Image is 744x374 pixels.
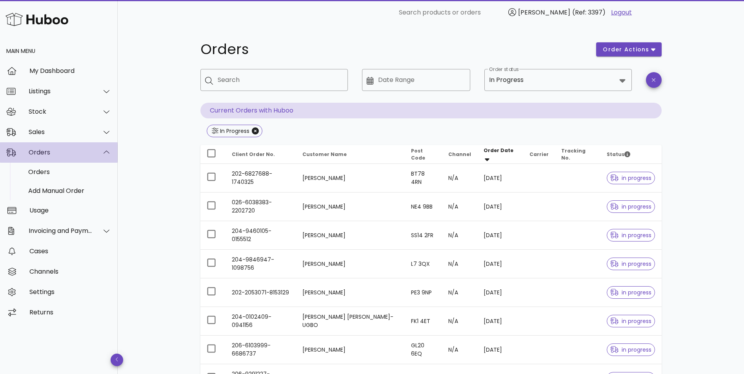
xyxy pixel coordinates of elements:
[572,8,606,17] span: (Ref: 3397)
[29,87,93,95] div: Listings
[442,278,477,307] td: N/A
[405,145,442,164] th: Post Code
[610,290,652,295] span: in progress
[200,42,587,56] h1: Orders
[296,336,404,364] td: [PERSON_NAME]
[28,168,111,176] div: Orders
[29,149,93,156] div: Orders
[405,278,442,307] td: PE3 9NP
[442,164,477,192] td: N/A
[561,147,586,161] span: Tracking No.
[523,145,555,164] th: Carrier
[29,309,111,316] div: Returns
[610,175,652,181] span: in progress
[226,307,297,336] td: 204-0102409-0941156
[610,204,652,209] span: in progress
[529,151,549,158] span: Carrier
[484,147,513,154] span: Order Date
[29,207,111,214] div: Usage
[296,221,404,250] td: [PERSON_NAME]
[442,192,477,221] td: N/A
[296,145,404,164] th: Customer Name
[411,147,425,161] span: Post Code
[226,250,297,278] td: 204-9846947-1098756
[442,221,477,250] td: N/A
[442,336,477,364] td: N/A
[405,192,442,221] td: NE4 9BB
[29,67,111,74] div: My Dashboard
[405,307,442,336] td: FK1 4ET
[296,307,404,336] td: [PERSON_NAME] [PERSON_NAME]-UGBO
[484,69,632,91] div: Order statusIn Progress
[611,8,632,17] a: Logout
[610,347,652,352] span: in progress
[28,187,111,194] div: Add Manual Order
[477,164,524,192] td: [DATE]
[226,221,297,250] td: 204-9460105-0155512
[602,45,649,54] span: order actions
[442,250,477,278] td: N/A
[477,192,524,221] td: [DATE]
[252,127,259,134] button: Close
[489,76,524,84] div: In Progress
[226,336,297,364] td: 206-6103999-6686737
[477,336,524,364] td: [DATE]
[405,250,442,278] td: L7 3QX
[218,127,249,135] div: In Progress
[448,151,471,158] span: Channel
[296,250,404,278] td: [PERSON_NAME]
[226,145,297,164] th: Client Order No.
[200,103,662,118] p: Current Orders with Huboo
[477,307,524,336] td: [DATE]
[226,278,297,307] td: 202-2053071-8153129
[610,261,652,267] span: in progress
[610,232,652,238] span: in progress
[477,221,524,250] td: [DATE]
[518,8,570,17] span: [PERSON_NAME]
[610,318,652,324] span: in progress
[29,108,93,115] div: Stock
[477,145,524,164] th: Order Date: Sorted descending. Activate to remove sorting.
[5,11,68,28] img: Huboo Logo
[405,164,442,192] td: BT78 4RN
[596,42,661,56] button: order actions
[477,278,524,307] td: [DATE]
[600,145,662,164] th: Status
[442,307,477,336] td: N/A
[29,128,93,136] div: Sales
[232,151,275,158] span: Client Order No.
[296,278,404,307] td: [PERSON_NAME]
[29,288,111,296] div: Settings
[405,336,442,364] td: GL20 6EQ
[489,67,518,73] label: Order status
[29,227,93,234] div: Invoicing and Payments
[226,192,297,221] td: 026-6038383-2202720
[29,247,111,255] div: Cases
[296,192,404,221] td: [PERSON_NAME]
[607,151,630,158] span: Status
[405,221,442,250] td: SS14 2FR
[302,151,347,158] span: Customer Name
[477,250,524,278] td: [DATE]
[296,164,404,192] td: [PERSON_NAME]
[226,164,297,192] td: 202-6827688-1740325
[442,145,477,164] th: Channel
[555,145,600,164] th: Tracking No.
[29,268,111,275] div: Channels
